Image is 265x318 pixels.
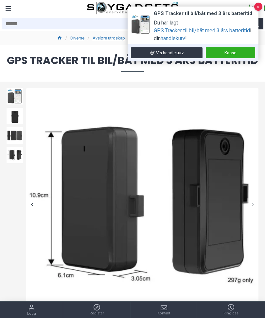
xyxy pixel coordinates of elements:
a: Vis handlekurv [131,47,203,58]
span: GPS Tracker til bil/båt med 3 års batteritid [7,55,258,72]
a: Kontakt [131,302,197,318]
a: Register [63,302,131,318]
img: GPS Tracker til bil/båt med 3 års batteritid - SpyGadgets.no [7,88,23,104]
div: Du har lagt i din ! [154,19,255,42]
a: handlekurv [161,35,185,42]
img: 4g-gps-tracker-til-bil-bat-60x60.webp [131,15,150,34]
a: Ring oss [197,302,265,318]
a: Kasse [206,47,256,58]
a: Diverse [70,35,84,41]
img: GPS Tracker til bil/båt med 3 års batteritid - SpyGadgets.no [7,127,23,144]
div: GPS Tracker til bil/båt med 3 års batteritid [154,10,255,17]
span: Logg [27,311,36,317]
img: GPS Tracker til bil/båt med 3 års batteritid - SpyGadgets.no [7,108,23,124]
img: GPS Tracker til bil/båt med 3 års batteritid - SpyGadgets.no [7,147,23,163]
a: 1 [249,0,265,16]
span: Ring oss [223,311,238,316]
span: Kontakt [157,311,170,316]
a: Avsløre utroskap [93,35,125,41]
img: SpyGadgets.no [87,2,178,15]
span: Register [90,311,104,316]
a: GPS Tracker til bil/båt med 3 års batteritid [154,27,250,35]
